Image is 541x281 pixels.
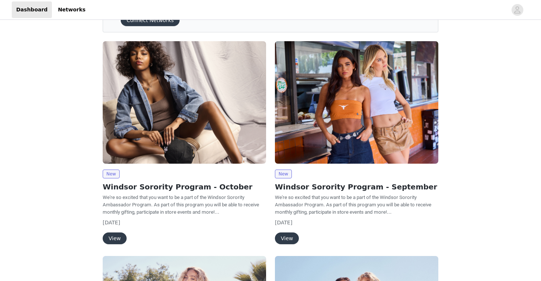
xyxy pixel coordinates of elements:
div: avatar [514,4,521,16]
button: Connect Networks [121,14,180,26]
h2: Windsor Sorority Program - October [103,181,266,192]
span: [DATE] [103,220,120,225]
h2: Windsor Sorority Program - September [275,181,438,192]
button: View [103,232,127,244]
img: Windsor [275,41,438,164]
a: View [103,236,127,241]
span: We're so excited that you want to be a part of the Windsor Sorority Ambassador Program. As part o... [103,195,259,215]
span: We're so excited that you want to be a part of the Windsor Sorority Ambassador Program. As part o... [275,195,431,215]
a: View [275,236,299,241]
a: Networks [53,1,90,18]
span: [DATE] [275,220,292,225]
img: Windsor [103,41,266,164]
span: New [275,170,292,178]
button: View [275,232,299,244]
span: New [103,170,120,178]
a: Dashboard [12,1,52,18]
